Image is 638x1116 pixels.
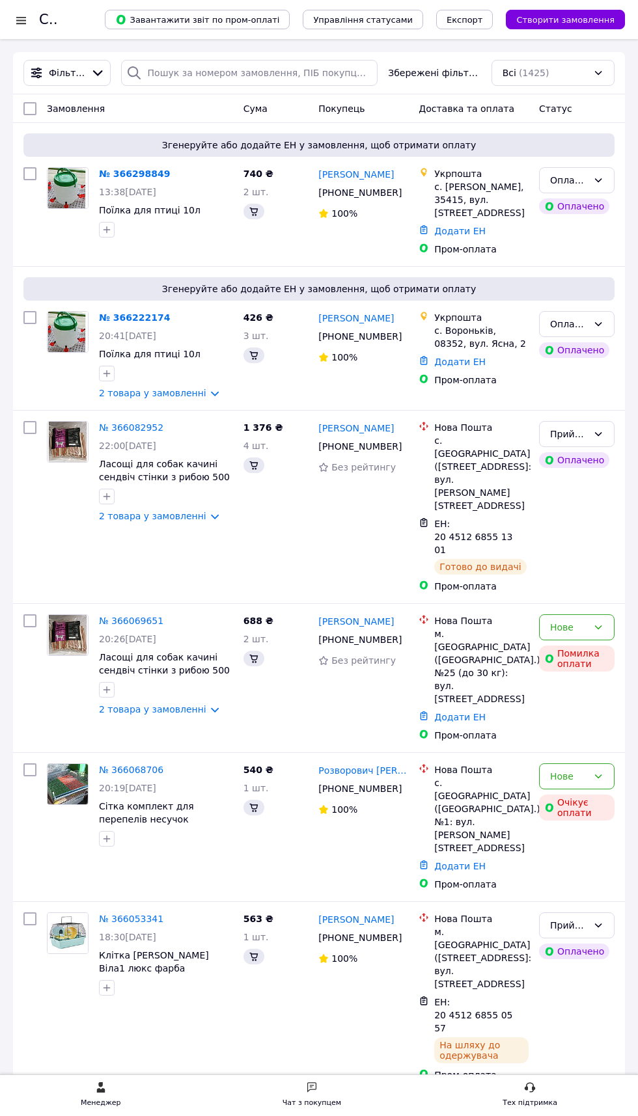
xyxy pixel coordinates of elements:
span: 100% [331,208,357,219]
span: 426 ₴ [243,312,273,323]
div: Нова Пошта [434,614,529,627]
span: Згенеруйте або додайте ЕН у замовлення, щоб отримати оплату [29,139,609,152]
div: Нова Пошта [434,912,529,925]
img: Фото товару [48,615,88,655]
div: [PHONE_NUMBER] [316,437,398,456]
span: 3 шт. [243,331,269,341]
a: 2 товара у замовленні [99,388,206,398]
div: Пром-оплата [434,729,529,742]
span: 20:26[DATE] [99,634,156,644]
div: Оплачено [550,317,588,331]
a: Поїлка для птиці 10л [99,349,201,359]
span: 2 шт. [243,187,269,197]
span: 18:30[DATE] [99,932,156,942]
span: Завантажити звіт по пром-оплаті [115,14,279,25]
span: 688 ₴ [243,616,273,626]
a: Створити замовлення [493,14,625,24]
div: Пром-оплата [434,243,529,256]
a: 2 товара у замовленні [99,511,206,521]
span: Експорт [447,15,483,25]
span: 1 шт. [243,932,269,942]
div: [PHONE_NUMBER] [316,184,398,202]
span: Cума [243,103,268,114]
a: [PERSON_NAME] [318,312,394,325]
div: Оплачено [539,944,609,959]
div: Оплачено [539,342,609,358]
div: На шляху до одержувача [434,1037,529,1063]
div: м. [GEOGRAPHIC_DATA] ([STREET_ADDRESS]: вул. [STREET_ADDRESS] [434,925,529,990]
span: Сітка комплект для перепелів несучок 91*59*28см сітка 1.8мм [99,801,213,837]
div: Оплачено [539,452,609,468]
a: [PERSON_NAME] [318,168,394,181]
a: Клітка [PERSON_NAME] Віла1 люкс фарба 335х225х227 [99,950,209,987]
a: Додати ЕН [434,226,486,236]
div: Менеджер [81,1096,120,1109]
a: Ласощі для собак качині сендвіч стінки з рибою 500 гр [99,652,230,688]
span: Доставка та оплата [419,103,514,114]
div: Помилка оплати [539,646,615,672]
div: с. [GEOGRAPHIC_DATA] ([STREET_ADDRESS]: вул. [PERSON_NAME][STREET_ADDRESS] [434,434,529,512]
span: Створити замовлення [516,15,615,25]
span: 740 ₴ [243,169,273,179]
span: 563 ₴ [243,914,273,924]
span: 13:38[DATE] [99,187,156,197]
span: Замовлення [47,103,105,114]
div: Чат з покупцем [283,1096,341,1109]
div: [PHONE_NUMBER] [316,780,398,798]
a: Додати ЕН [434,861,486,871]
a: Фото товару [47,912,89,954]
img: Фото товару [48,913,88,953]
a: № 366068706 [99,765,163,775]
span: 1 шт. [243,783,269,793]
span: Покупець [318,103,365,114]
div: Оплачено [550,173,588,187]
a: № 366222174 [99,312,170,323]
a: Фото товару [47,167,89,209]
span: 4 шт. [243,441,269,451]
span: 20:19[DATE] [99,783,156,793]
img: Фото товару [48,312,88,352]
span: 22:00[DATE] [99,441,156,451]
a: № 366082952 [99,422,163,433]
span: 100% [331,352,357,362]
span: Фільтри [49,66,85,79]
div: Прийнято [550,427,588,441]
div: с. Вороньків, 08352, вул. Ясна, 2 [434,324,529,350]
img: Фото товару [48,764,88,804]
a: Фото товару [47,311,89,353]
span: 2 шт. [243,634,269,644]
div: с. [GEOGRAPHIC_DATA] ([GEOGRAPHIC_DATA].), №1: вул. [PERSON_NAME][STREET_ADDRESS] [434,776,529,854]
h1: Список замовлень [39,12,171,27]
a: [PERSON_NAME] [318,913,394,926]
span: 20:41[DATE] [99,331,156,341]
div: Нова Пошта [434,421,529,434]
button: Завантажити звіт по пром-оплаті [105,10,290,29]
input: Пошук за номером замовлення, ПІБ покупця, номером телефону, Email, номером накладної [121,60,378,86]
div: [PHONE_NUMBER] [316,929,398,947]
span: ЕН: 20 4512 6855 1301 [434,519,512,555]
div: Прийнято [550,918,588,932]
a: [PERSON_NAME] [318,615,394,628]
a: Фото товару [47,763,89,805]
div: Нове [550,620,588,634]
span: Без рейтингу [331,462,396,472]
a: Додати ЕН [434,357,486,367]
a: [PERSON_NAME] [318,422,394,435]
span: Управління статусами [313,15,413,25]
span: Збережені фільтри: [388,66,480,79]
a: 2 товара у замовленні [99,704,206,715]
div: [PHONE_NUMBER] [316,327,398,346]
a: Розворович [PERSON_NAME] [318,764,408,777]
img: Фото товару [48,422,88,462]
a: Додати ЕН [434,712,486,722]
div: Укрпошта [434,167,529,180]
div: Пром-оплата [434,1068,529,1082]
span: 540 ₴ [243,765,273,775]
span: ЕН: 20 4512 6855 0557 [434,997,512,1033]
div: Готово до видачі [434,559,527,575]
a: № 366053341 [99,914,163,924]
a: Поїлка для птиці 10л [99,205,201,215]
